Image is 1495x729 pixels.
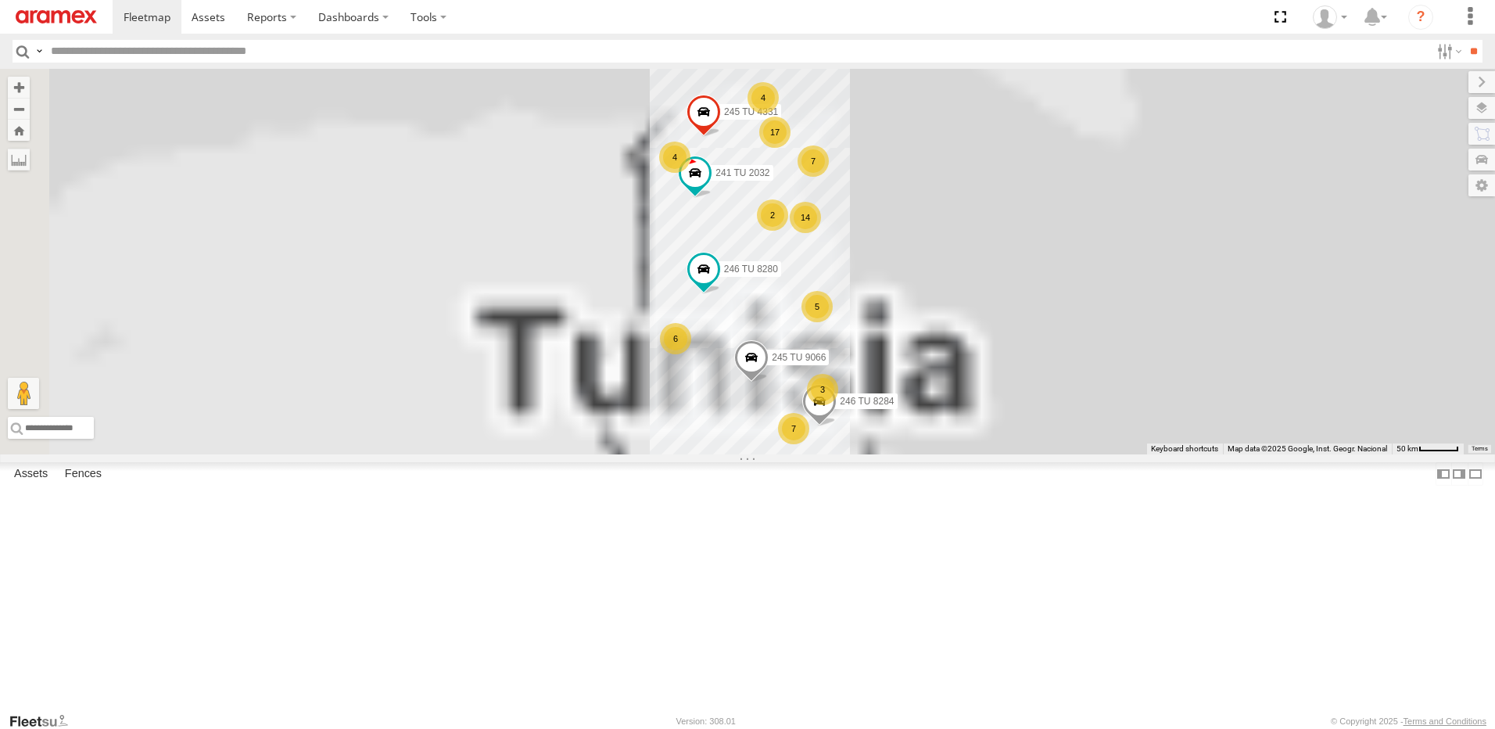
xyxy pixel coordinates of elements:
[757,199,788,231] div: 2
[1468,462,1483,485] label: Hide Summary Table
[8,378,39,409] button: Drag Pegman onto the map to open Street View
[1431,40,1465,63] label: Search Filter Options
[9,713,81,729] a: Visit our Website
[1451,462,1467,485] label: Dock Summary Table to the Right
[57,463,109,485] label: Fences
[1472,446,1488,452] a: Terms (opens in new tab)
[8,120,30,141] button: Zoom Home
[715,167,769,178] span: 241 TU 2032
[724,106,778,117] span: 245 TU 4331
[6,463,56,485] label: Assets
[16,10,97,23] img: aramex-logo.svg
[790,202,821,233] div: 14
[8,98,30,120] button: Zoom out
[724,264,778,275] span: 246 TU 8280
[807,374,838,405] div: 3
[33,40,45,63] label: Search Query
[747,82,779,113] div: 4
[660,323,691,354] div: 6
[8,149,30,171] label: Measure
[1404,716,1486,726] a: Terms and Conditions
[1436,462,1451,485] label: Dock Summary Table to the Left
[1408,5,1433,30] i: ?
[1228,444,1387,453] span: Map data ©2025 Google, Inst. Geogr. Nacional
[8,77,30,98] button: Zoom in
[801,291,833,322] div: 5
[1151,444,1218,454] button: Keyboard shortcuts
[1307,5,1353,29] div: Ahmed Khanfir
[840,395,894,406] span: 246 TU 8284
[1468,174,1495,196] label: Map Settings
[676,716,736,726] div: Version: 308.01
[798,145,829,177] div: 7
[659,142,690,173] div: 4
[772,352,826,363] span: 245 TU 9066
[1331,716,1486,726] div: © Copyright 2025 -
[778,413,809,444] div: 7
[759,117,791,148] div: 17
[1396,444,1418,453] span: 50 km
[1392,444,1464,454] button: Map Scale: 50 km per 48 pixels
